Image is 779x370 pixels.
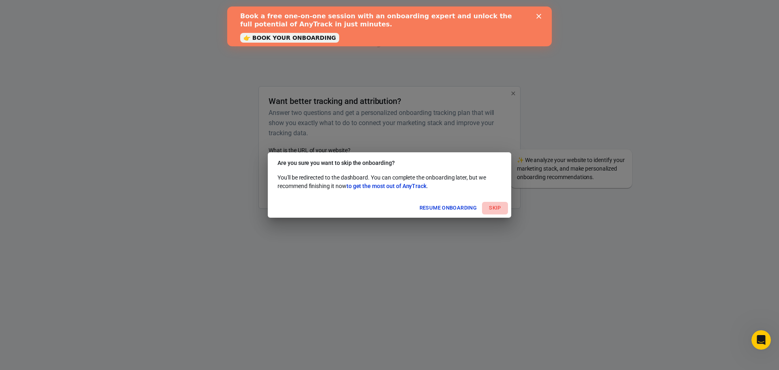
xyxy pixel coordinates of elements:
[309,7,317,12] div: Close
[346,183,426,189] span: to get the most out of AnyTrack
[268,152,511,173] h2: Are you sure you want to skip the onboarding?
[227,6,552,46] iframe: Intercom live chat banner
[482,202,508,214] button: Skip
[278,173,501,190] p: You'll be redirected to the dashboard. You can complete the onboarding later, but we recommend fi...
[751,330,771,350] iframe: Intercom live chat
[417,202,479,214] button: Resume onboarding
